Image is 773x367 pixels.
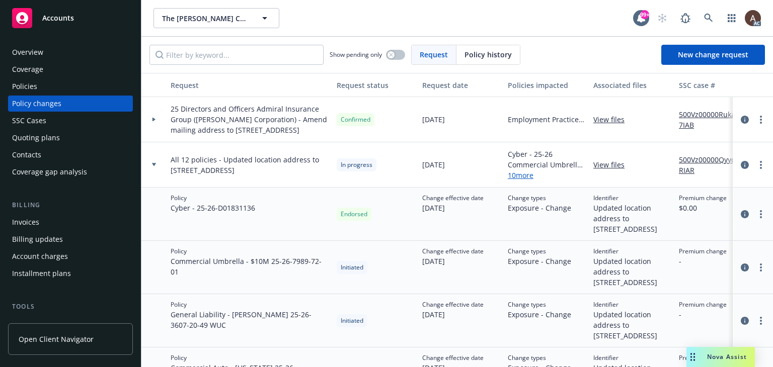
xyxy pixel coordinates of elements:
[593,159,633,170] a: View files
[12,61,43,77] div: Coverage
[755,159,767,171] a: more
[42,14,74,22] span: Accounts
[422,353,484,362] span: Change effective date
[593,256,671,288] span: Updated location address to [STREET_ADDRESS]
[8,231,133,247] a: Billing updates
[661,45,765,65] a: New change request
[141,294,167,347] div: Toggle Row Expanded
[8,44,133,60] a: Overview
[755,114,767,126] a: more
[675,73,750,97] button: SSC case #
[678,50,748,59] span: New change request
[679,247,727,256] span: Premium change
[508,353,571,362] span: Change types
[141,241,167,294] div: Toggle Row Expanded
[171,194,255,203] span: Policy
[755,208,767,220] a: more
[8,78,133,95] a: Policies
[508,203,571,213] span: Exposure - Change
[679,203,727,213] span: $0.00
[12,113,46,129] div: SSC Cases
[171,80,329,90] div: Request
[722,8,742,28] a: Switch app
[341,210,367,219] span: Endorsed
[755,315,767,327] a: more
[341,160,372,169] span: In progress
[8,248,133,264] a: Account charges
[337,80,414,90] div: Request status
[12,214,39,230] div: Invoices
[679,309,727,320] span: -
[12,130,60,146] div: Quoting plans
[422,114,445,125] span: [DATE]
[593,309,671,341] span: Updated location address to [STREET_ADDRESS]
[162,13,249,24] span: The [PERSON_NAME] Company
[341,263,363,272] span: Initiated
[171,154,329,175] span: All 12 policies - Updated location address to [STREET_ADDRESS]
[707,352,747,361] span: Nova Assist
[341,115,370,124] span: Confirmed
[679,109,746,130] a: 500Vz00000Ruka7IAB
[171,104,329,135] span: 25 Directors and Officers Admiral Insurance Group ([PERSON_NAME] Corporation) - Amend mailing add...
[149,45,324,65] input: Filter by keyword...
[8,113,133,129] a: SSC Cases
[640,10,649,19] div: 99+
[593,300,671,309] span: Identifier
[12,147,41,163] div: Contacts
[422,159,445,170] span: [DATE]
[422,194,484,203] span: Change effective date
[593,203,671,234] span: Updated location address to [STREET_ADDRESS]
[593,247,671,256] span: Identifier
[679,353,727,362] span: Premium change
[508,309,571,320] span: Exposure - Change
[8,200,133,210] div: Billing
[12,231,63,247] div: Billing updates
[141,97,167,142] div: Toggle Row Expanded
[12,248,68,264] div: Account charges
[589,73,675,97] button: Associated files
[504,73,589,97] button: Policies impacted
[420,49,448,60] span: Request
[422,80,500,90] div: Request date
[739,261,751,273] a: circleInformation
[508,194,571,203] span: Change types
[333,73,418,97] button: Request status
[171,353,329,362] span: Policy
[12,96,61,112] div: Policy changes
[508,300,571,309] span: Change types
[686,347,699,367] div: Drag to move
[418,73,504,97] button: Request date
[652,8,672,28] a: Start snowing
[8,214,133,230] a: Invoices
[171,309,329,330] span: General Liability - [PERSON_NAME] 25-26 - 3607-20-49 WUC
[171,203,255,213] span: Cyber - 25-26 - D01831136
[593,114,633,125] a: View files
[679,300,727,309] span: Premium change
[8,130,133,146] a: Quoting plans
[739,315,751,327] a: circleInformation
[739,114,751,126] a: circleInformation
[593,80,671,90] div: Associated files
[8,164,133,180] a: Coverage gap analysis
[422,256,484,266] span: [DATE]
[12,44,43,60] div: Overview
[19,334,94,344] span: Open Client Navigator
[422,309,484,320] span: [DATE]
[141,142,167,188] div: Toggle Row Expanded
[739,208,751,220] a: circleInformation
[422,203,484,213] span: [DATE]
[341,316,363,325] span: Initiated
[508,149,585,159] span: Cyber - 25-26
[745,10,761,26] img: photo
[755,261,767,273] a: more
[679,154,746,175] a: 500Vz00000QyydRIAR
[508,256,571,266] span: Exposure - Change
[171,256,329,277] span: Commercial Umbrella - $10M 25-26 - 7989-72-01
[8,302,133,312] div: Tools
[593,353,671,362] span: Identifier
[679,80,746,90] div: SSC case #
[699,8,719,28] a: Search
[675,8,695,28] a: Report a Bug
[171,300,329,309] span: Policy
[465,49,512,60] span: Policy history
